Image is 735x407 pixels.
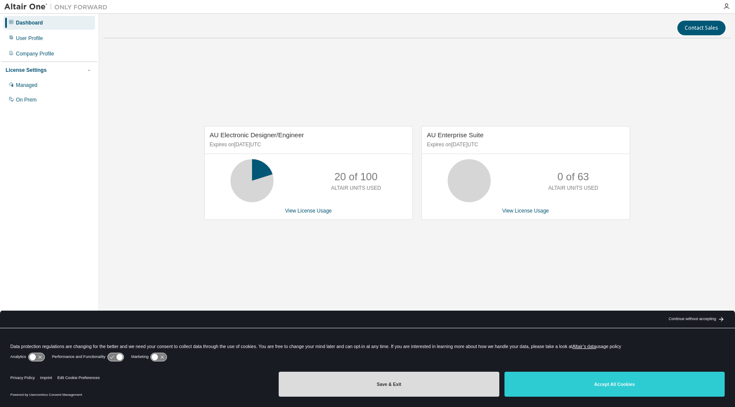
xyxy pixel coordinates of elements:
p: 0 of 63 [557,170,589,184]
button: Contact Sales [677,21,726,35]
div: License Settings [6,67,46,74]
div: Company Profile [16,50,54,57]
div: User Profile [16,35,43,42]
div: Managed [16,82,37,89]
a: View License Usage [285,208,332,214]
span: AU Enterprise Suite [427,131,484,139]
div: Dashboard [16,19,43,26]
p: 20 of 100 [335,170,378,184]
span: AU Electronic Designer/Engineer [210,131,304,139]
p: ALTAIR UNITS USED [331,185,381,192]
p: ALTAIR UNITS USED [548,185,598,192]
a: View License Usage [502,208,549,214]
p: Expires on [DATE] UTC [210,141,405,148]
p: Expires on [DATE] UTC [427,141,622,148]
img: Altair One [4,3,112,11]
div: On Prem [16,96,37,103]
